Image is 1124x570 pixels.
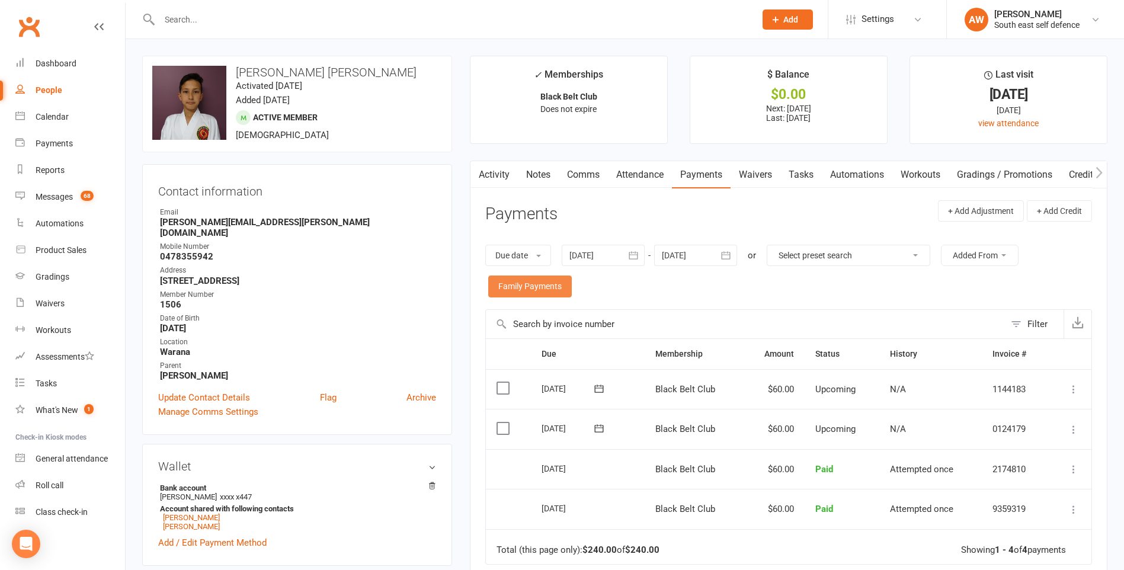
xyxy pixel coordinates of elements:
[14,12,44,41] a: Clubworx
[15,210,125,237] a: Automations
[982,369,1049,409] td: 1144183
[655,504,715,514] span: Black Belt Club
[158,482,436,533] li: [PERSON_NAME]
[890,464,953,475] span: Attempted once
[160,251,436,262] strong: 0478355942
[163,522,220,531] a: [PERSON_NAME]
[152,66,442,79] h3: [PERSON_NAME] [PERSON_NAME]
[1005,310,1064,338] button: Filter
[36,299,65,308] div: Waivers
[36,352,94,361] div: Assessments
[540,104,597,114] span: Does not expire
[158,390,250,405] a: Update Contact Details
[36,507,88,517] div: Class check-in
[542,499,596,517] div: [DATE]
[984,67,1033,88] div: Last visit
[15,317,125,344] a: Workouts
[158,460,436,473] h3: Wallet
[160,299,436,310] strong: 1506
[156,11,747,28] input: Search...
[15,446,125,472] a: General attendance kiosk mode
[36,112,69,121] div: Calendar
[890,504,953,514] span: Attempted once
[982,449,1049,489] td: 2174810
[470,161,518,188] a: Activity
[406,390,436,405] a: Archive
[890,384,906,395] span: N/A
[978,119,1039,128] a: view attendance
[253,113,318,122] span: Active member
[780,161,822,188] a: Tasks
[36,85,62,95] div: People
[742,489,804,529] td: $60.00
[822,161,892,188] a: Automations
[15,104,125,130] a: Calendar
[655,424,715,434] span: Black Belt Club
[542,459,596,478] div: [DATE]
[672,161,731,188] a: Payments
[731,161,780,188] a: Waivers
[742,369,804,409] td: $60.00
[36,165,65,175] div: Reports
[485,245,551,266] button: Due date
[645,339,743,369] th: Membership
[158,405,258,419] a: Manage Comms Settings
[815,384,856,395] span: Upcoming
[15,237,125,264] a: Product Sales
[534,69,542,81] i: ✓
[982,489,1049,529] td: 9359319
[160,241,436,252] div: Mobile Number
[160,289,436,300] div: Member Number
[15,130,125,157] a: Payments
[15,157,125,184] a: Reports
[160,483,430,492] strong: Bank account
[921,104,1096,117] div: [DATE]
[655,464,715,475] span: Black Belt Club
[805,339,879,369] th: Status
[497,545,659,555] div: Total (this page only): of
[160,217,436,238] strong: [PERSON_NAME][EMAIL_ADDRESS][PERSON_NAME][DOMAIN_NAME]
[15,344,125,370] a: Assessments
[655,384,715,395] span: Black Belt Club
[36,139,73,148] div: Payments
[783,15,798,24] span: Add
[36,481,63,490] div: Roll call
[815,464,833,475] span: Paid
[36,379,57,388] div: Tasks
[961,545,1066,555] div: Showing of payments
[36,245,87,255] div: Product Sales
[559,161,608,188] a: Comms
[15,184,125,210] a: Messages 68
[15,290,125,317] a: Waivers
[152,66,226,176] img: image1536621357.png
[542,419,596,437] div: [DATE]
[158,536,267,550] a: Add / Edit Payment Method
[1027,200,1092,222] button: + Add Credit
[81,191,94,201] span: 68
[160,370,436,381] strong: [PERSON_NAME]
[36,219,84,228] div: Automations
[608,161,672,188] a: Attendance
[890,424,906,434] span: N/A
[36,325,71,335] div: Workouts
[742,449,804,489] td: $60.00
[15,264,125,290] a: Gradings
[15,50,125,77] a: Dashboard
[220,492,252,501] span: xxxx x447
[994,9,1080,20] div: [PERSON_NAME]
[485,205,558,223] h3: Payments
[1027,317,1048,331] div: Filter
[12,530,40,558] div: Open Intercom Messenger
[892,161,949,188] a: Workouts
[15,499,125,526] a: Class kiosk mode
[701,88,876,101] div: $0.00
[36,405,78,415] div: What's New
[84,404,94,414] span: 1
[15,397,125,424] a: What's New1
[582,545,617,555] strong: $240.00
[994,20,1080,30] div: South east self defence
[15,370,125,397] a: Tasks
[862,6,894,33] span: Settings
[518,161,559,188] a: Notes
[540,92,597,101] strong: Black Belt Club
